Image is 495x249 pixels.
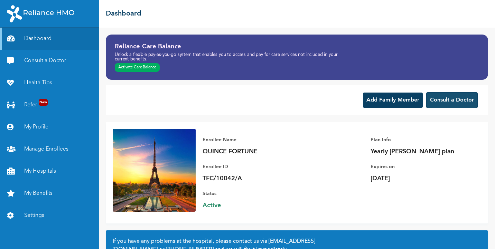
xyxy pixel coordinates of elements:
[363,93,423,108] button: Add Family Member
[426,92,478,108] button: Consult a Doctor
[371,136,467,144] p: Plan Info
[371,163,467,171] p: Expires on
[203,190,299,198] p: Status
[203,174,299,183] p: TFC/10042/A
[115,42,181,51] h2: Reliance Care Balance
[106,9,141,19] h2: Dashboard
[7,5,74,22] img: RelianceHMO's Logo
[203,201,299,210] span: Active
[115,63,160,72] button: Activate Care Balance
[113,129,196,212] img: Enrollee
[203,147,299,156] p: QUINCE FORTUNE
[203,163,299,171] p: Enrollee ID
[371,147,467,156] p: Yearly [PERSON_NAME] plan
[115,53,350,62] p: Unlock a flexible pay-as-you-go system that enables you to access and pay for care services not i...
[39,99,48,106] span: New
[371,174,467,183] p: [DATE]
[203,136,299,144] p: Enrollee Name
